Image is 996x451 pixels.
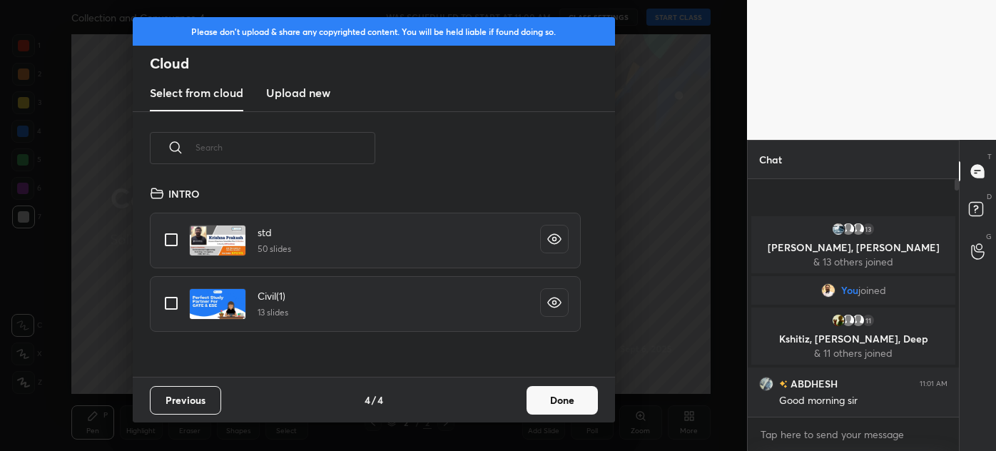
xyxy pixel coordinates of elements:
h4: Civil(1) [258,288,288,303]
h4: INTRO [168,186,200,201]
p: D [987,191,992,202]
span: joined [858,285,886,296]
div: 11 [861,313,875,328]
p: & 13 others joined [760,256,947,268]
img: 3 [831,222,845,236]
h4: 4 [365,392,370,407]
div: grid [133,181,598,377]
h4: 4 [377,392,383,407]
button: Previous [150,386,221,415]
h5: 13 slides [258,306,288,319]
img: 3 [759,377,773,391]
h3: Select from cloud [150,84,243,101]
div: Please don't upload & share any copyrighted content. You will be held liable if found doing so. [133,17,615,46]
img: no-rating-badge.077c3623.svg [779,380,788,388]
p: & 11 others joined [760,348,947,359]
h4: / [372,392,376,407]
img: 1627879622FH4XSV.pdf [189,288,246,320]
div: 13 [861,222,875,236]
p: Chat [748,141,793,178]
p: Kshitiz, [PERSON_NAME], Deep [760,333,947,345]
img: default.png [841,313,855,328]
div: 11:01 AM [920,380,947,388]
p: [PERSON_NAME], [PERSON_NAME] [760,242,947,253]
div: Good morning sir [779,394,947,408]
img: fda5f69eff034ab9acdd9fb98457250a.jpg [821,283,835,298]
p: G [986,231,992,242]
h5: 50 slides [258,243,291,255]
p: T [987,151,992,162]
img: default.png [851,222,865,236]
img: default.png [841,222,855,236]
span: You [841,285,858,296]
h2: Cloud [150,54,615,73]
h6: ABDHESH [788,376,838,391]
img: default.png [851,313,865,328]
h4: std [258,225,291,240]
img: 1615040256AR9OND.pdf [189,225,246,256]
input: Search [195,117,375,178]
img: ca20ecd460fd4094bafab37b80f4ec68.jpg [831,313,845,328]
div: grid [748,213,959,417]
button: Done [527,386,598,415]
h3: Upload new [266,84,330,101]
